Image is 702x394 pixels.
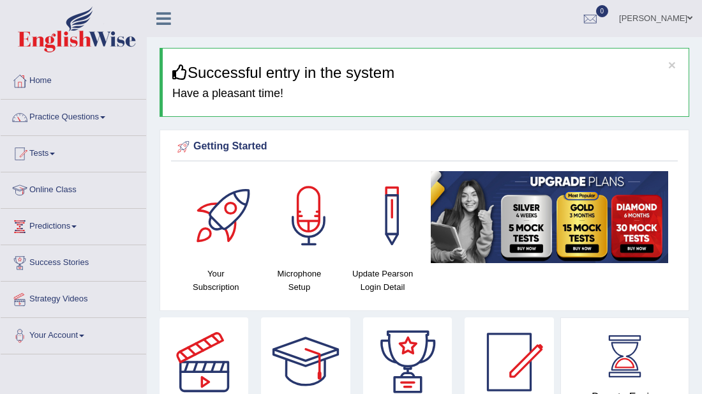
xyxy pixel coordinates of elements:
[1,172,146,204] a: Online Class
[1,282,146,314] a: Strategy Videos
[431,171,668,263] img: small5.jpg
[668,58,676,72] button: ×
[596,5,609,17] span: 0
[172,64,679,81] h3: Successful entry in the system
[172,87,679,100] h4: Have a pleasant time!
[264,267,335,294] h4: Microphone Setup
[1,245,146,277] a: Success Stories
[181,267,251,294] h4: Your Subscription
[1,209,146,241] a: Predictions
[1,318,146,350] a: Your Account
[1,63,146,95] a: Home
[347,267,418,294] h4: Update Pearson Login Detail
[1,100,146,132] a: Practice Questions
[1,136,146,168] a: Tests
[174,137,675,156] div: Getting Started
